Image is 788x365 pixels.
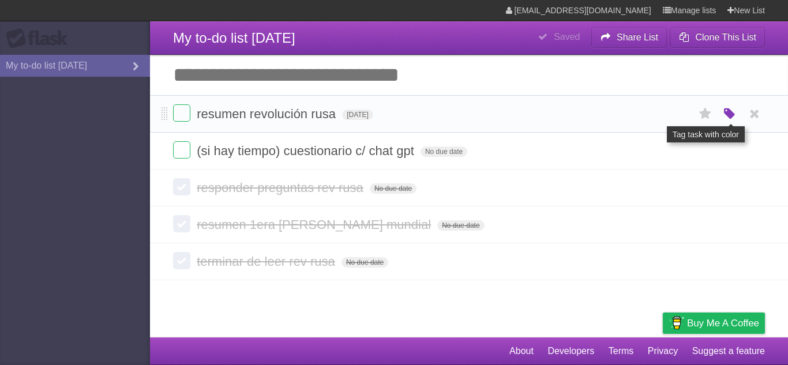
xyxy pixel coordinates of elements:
[197,144,417,158] span: (si hay tiempo) cuestionario c/ chat gpt
[670,27,765,48] button: Clone This List
[648,340,678,362] a: Privacy
[554,32,580,42] b: Saved
[173,252,190,269] label: Done
[173,215,190,232] label: Done
[695,104,716,123] label: Star task
[669,313,684,333] img: Buy me a coffee
[687,313,759,333] span: Buy me a coffee
[437,220,484,231] span: No due date
[692,340,765,362] a: Suggest a feature
[609,340,634,362] a: Terms
[695,32,756,42] b: Clone This List
[197,254,338,269] span: terminar de leer rev rusa
[547,340,594,362] a: Developers
[342,110,373,120] span: [DATE]
[591,27,667,48] button: Share List
[370,183,416,194] span: No due date
[6,28,75,49] div: Flask
[617,32,658,42] b: Share List
[197,107,339,121] span: resumen revolución rusa
[197,180,366,195] span: responder preguntas rev rusa
[421,146,467,157] span: No due date
[509,340,534,362] a: About
[173,104,190,122] label: Done
[342,257,388,268] span: No due date
[173,178,190,195] label: Done
[663,313,765,334] a: Buy me a coffee
[173,30,295,46] span: My to-do list [DATE]
[197,217,434,232] span: resumen 1era [PERSON_NAME] mundial
[173,141,190,159] label: Done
